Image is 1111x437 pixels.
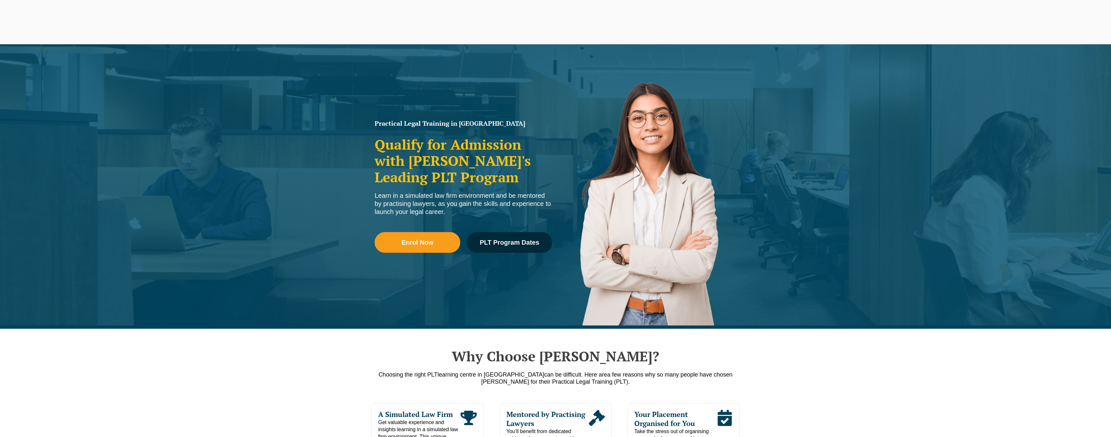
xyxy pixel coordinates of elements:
span: learning centre in [GEOGRAPHIC_DATA] [438,371,544,378]
span: Choosing the right PLT [379,371,438,378]
span: Enrol Now [401,239,433,246]
p: a few reasons why so many people have chosen [PERSON_NAME] for their Practical Legal Training (PLT). [371,371,740,385]
a: Enrol Now [375,232,460,253]
div: Learn in a simulated law firm environment and be mentored by practising lawyers, as you gain the ... [375,192,552,216]
span: Mentored by Practising Lawyers [506,410,589,428]
span: can be difficult. Here are [544,371,607,378]
h1: Practical Legal Training in [GEOGRAPHIC_DATA] [375,120,552,127]
span: PLT Program Dates [480,239,539,246]
span: A Simulated Law Firm [378,410,461,419]
span: Your Placement Organised for You [634,410,717,428]
a: PLT Program Dates [467,232,552,253]
h2: Qualify for Admission with [PERSON_NAME]'s Leading PLT Program [375,136,552,185]
h2: Why Choose [PERSON_NAME]? [371,348,740,364]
